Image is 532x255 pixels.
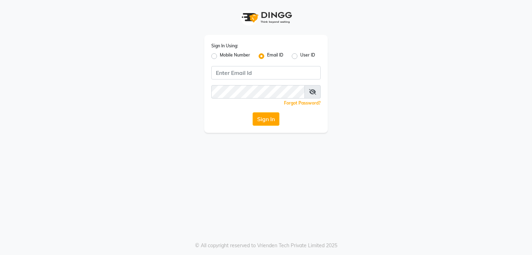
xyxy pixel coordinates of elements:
[211,66,321,79] input: Username
[211,85,305,99] input: Username
[238,7,294,28] img: logo1.svg
[220,52,250,60] label: Mobile Number
[211,43,238,49] label: Sign In Using:
[267,52,283,60] label: Email ID
[284,100,321,106] a: Forgot Password?
[253,112,279,126] button: Sign In
[300,52,315,60] label: User ID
